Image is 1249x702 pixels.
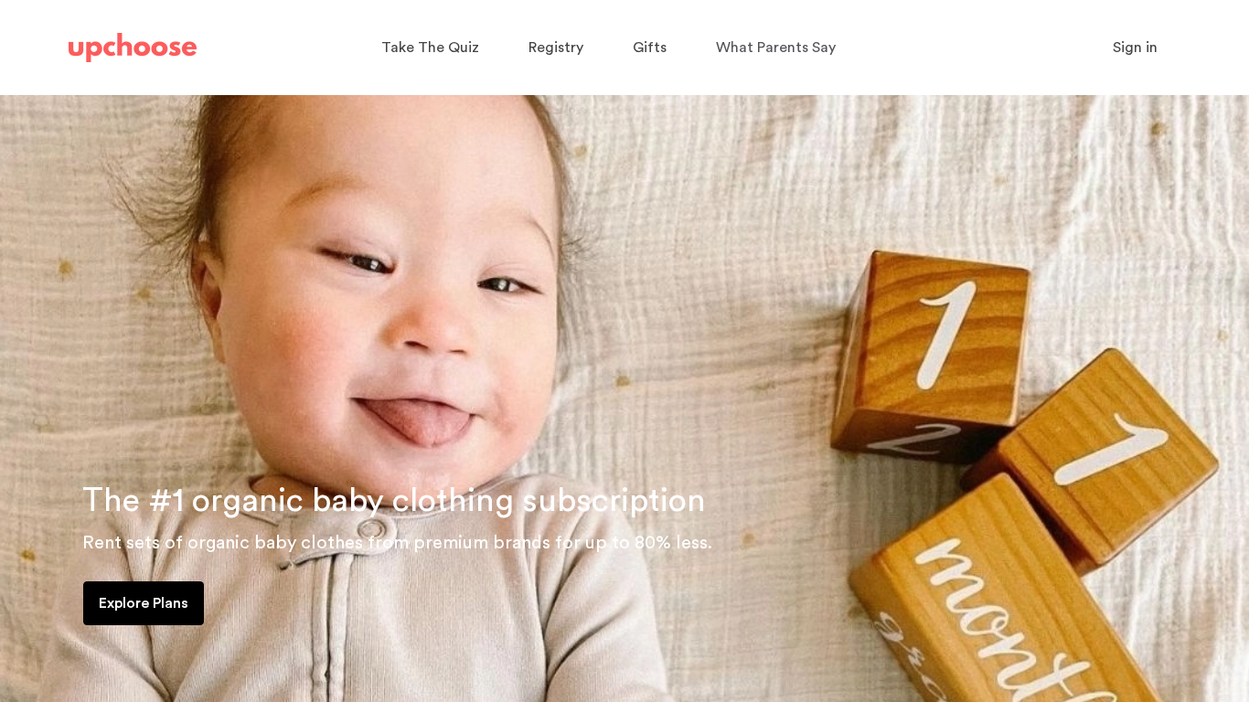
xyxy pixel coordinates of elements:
[99,592,188,614] p: Explore Plans
[381,30,485,66] a: Take The Quiz
[83,581,204,625] a: Explore Plans
[633,30,672,66] a: Gifts
[69,29,197,67] a: UpChoose
[381,40,479,55] span: Take The Quiz
[1113,40,1158,55] span: Sign in
[82,528,1227,558] p: Rent sets of organic baby clothes from premium brands for up to 80% less.
[716,40,836,55] span: What Parents Say
[1090,29,1180,66] button: Sign in
[633,40,667,55] span: Gifts
[69,33,197,62] img: UpChoose
[82,484,706,517] span: The #1 organic baby clothing subscription
[716,30,841,66] a: What Parents Say
[528,30,589,66] a: Registry
[528,40,583,55] span: Registry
